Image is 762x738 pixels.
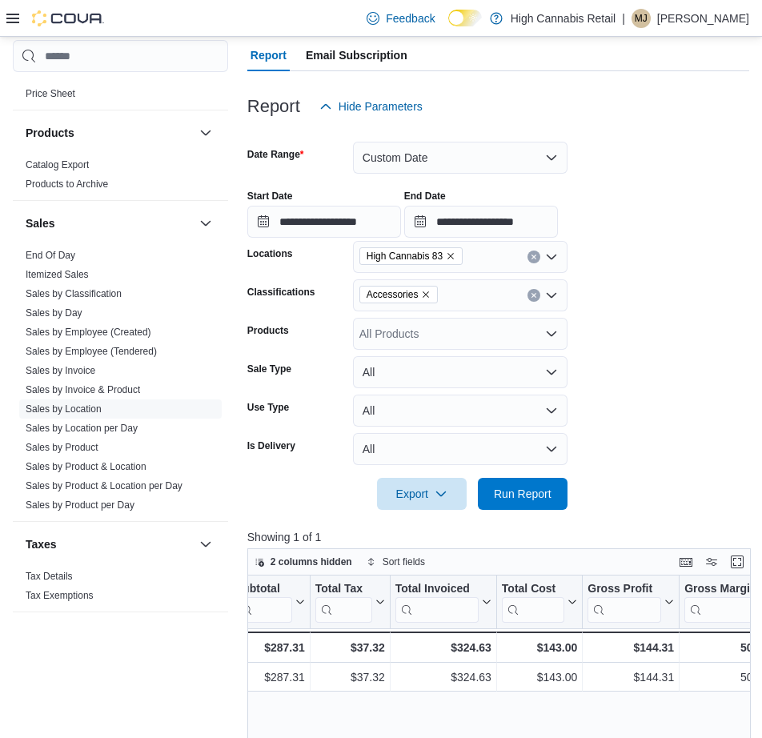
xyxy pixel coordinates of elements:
label: Start Date [247,190,293,203]
div: $144.31 [588,638,674,657]
a: Sales by Location per Day [26,423,138,434]
span: Sales by Product [26,441,98,454]
span: Accessories [367,287,419,303]
a: Sales by Product [26,442,98,453]
span: Catalog Export [26,158,89,171]
div: Subtotal [235,582,292,597]
label: Classifications [247,286,315,299]
button: Taxes [196,535,215,554]
button: Custom Date [353,142,567,174]
a: Tax Details [26,571,73,582]
button: Taxes [26,536,193,552]
a: Sales by Employee (Tendered) [26,346,157,357]
a: Sales by Day [26,307,82,319]
span: Sort fields [383,556,425,568]
div: Pricing [13,84,228,110]
span: Export [387,478,457,510]
div: Products [13,155,228,200]
span: Email Subscription [306,39,407,71]
span: Feedback [386,10,435,26]
div: Total Invoiced [395,582,479,623]
a: Sales by Product & Location per Day [26,480,182,491]
button: Export [377,478,467,510]
span: Sales by Product per Day [26,499,134,511]
a: Tax Exemptions [26,590,94,601]
div: Total Tax [315,582,372,597]
label: Is Delivery [247,439,295,452]
button: Gross Profit [588,582,674,623]
label: Sale Type [247,363,291,375]
h3: Taxes [26,536,57,552]
div: Gross Profit [588,582,661,623]
div: $324.63 [395,638,491,657]
span: MJ [635,9,648,28]
button: Hide Parameters [313,90,429,122]
button: All [353,433,567,465]
a: End Of Day [26,250,75,261]
span: Sales by Employee (Tendered) [26,345,157,358]
button: Keyboard shortcuts [676,552,696,572]
div: $144.31 [588,668,674,687]
div: Taxes [13,567,228,612]
a: Itemized Sales [26,269,89,280]
span: Dark Mode [448,26,449,27]
span: Itemized Sales [26,268,89,281]
div: $287.31 [235,638,305,657]
div: Total Tax [315,582,372,623]
div: $37.32 [315,668,385,687]
a: Sales by Invoice & Product [26,384,140,395]
span: Sales by Location [26,403,102,415]
span: Report [251,39,287,71]
span: End Of Day [26,249,75,262]
h3: Report [247,97,300,116]
a: Sales by Product & Location [26,461,146,472]
label: End Date [404,190,446,203]
a: Sales by Product per Day [26,499,134,511]
span: Sales by Product & Location per Day [26,479,182,492]
a: Price Sheet [26,88,75,99]
a: Products to Archive [26,178,108,190]
label: Use Type [247,401,289,414]
a: Sales by Classification [26,288,122,299]
button: Sort fields [360,552,431,572]
button: Total Cost [502,582,577,623]
input: Press the down key to open a popover containing a calendar. [404,206,558,238]
span: Products to Archive [26,178,108,191]
div: Madison Johnson [632,9,651,28]
div: Total Invoiced [395,582,479,597]
h3: Sales [26,215,55,231]
span: 2 columns hidden [271,556,352,568]
button: Remove High Cannabis 83 from selection in this group [446,251,455,261]
span: Sales by Employee (Created) [26,326,151,339]
div: Sales [13,246,228,521]
p: High Cannabis Retail [511,9,616,28]
div: $324.63 [395,668,491,687]
p: Showing 1 of 1 [247,529,756,545]
p: [PERSON_NAME] [657,9,749,28]
button: 2 columns hidden [248,552,359,572]
button: Sales [196,214,215,233]
div: Total Cost [502,582,564,623]
button: Clear input [527,289,540,302]
label: Products [247,324,289,337]
input: Press the down key to open a popover containing a calendar. [247,206,401,238]
p: | [622,9,625,28]
button: Total Tax [315,582,385,623]
span: Hide Parameters [339,98,423,114]
h3: Products [26,125,74,141]
span: Tax Details [26,570,73,583]
span: High Cannabis 83 [359,247,463,265]
div: Gross Profit [588,582,661,597]
span: Sales by Day [26,307,82,319]
div: Total Cost [502,582,564,597]
button: Open list of options [545,289,558,302]
span: High Cannabis 83 [367,248,443,264]
button: Open list of options [545,251,558,263]
span: Sales by Invoice [26,364,95,377]
span: Tax Exemptions [26,589,94,602]
button: Display options [702,552,721,572]
div: $37.32 [315,638,385,657]
a: Sales by Employee (Created) [26,327,151,338]
div: Subtotal [235,582,292,623]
